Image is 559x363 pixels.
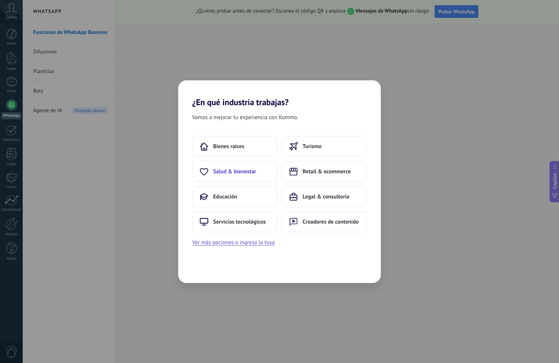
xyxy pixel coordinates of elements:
button: Creadores de contenido [282,211,367,232]
button: Ver más opciones o ingresa la tuya [192,238,275,247]
button: Turismo [282,136,367,157]
span: Legal & consultoría [303,193,349,200]
span: Servicios tecnológicos [213,218,266,225]
span: Vamos a mejorar tu experiencia con Kommo. [192,113,298,122]
span: Educación [213,193,237,200]
button: Retail & ecommerce [282,161,367,182]
button: Salud & bienestar [192,161,277,182]
button: Educación [192,186,277,207]
button: Bienes raíces [192,136,277,157]
span: Bienes raíces [213,143,244,150]
span: Salud & bienestar [213,168,256,175]
span: Retail & ecommerce [303,168,351,175]
button: Servicios tecnológicos [192,211,277,232]
span: Creadores de contenido [303,218,359,225]
h2: ¿En qué industria trabajas? [178,80,381,107]
span: Turismo [303,143,321,150]
button: Legal & consultoría [282,186,367,207]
